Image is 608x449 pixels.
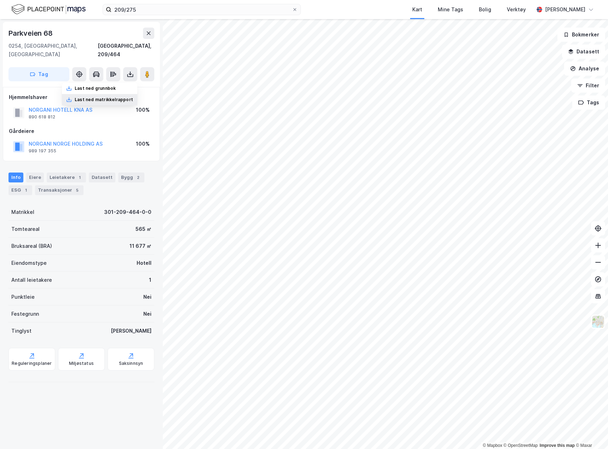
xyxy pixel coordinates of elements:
div: Tinglyst [11,327,31,335]
img: logo.f888ab2527a4732fd821a326f86c7f29.svg [11,3,86,16]
div: 11 677 ㎡ [130,242,151,250]
div: Bolig [479,5,491,14]
div: Last ned grunnbok [75,86,116,91]
a: OpenStreetMap [504,443,538,448]
div: Matrikkel [11,208,34,216]
div: 0254, [GEOGRAPHIC_DATA], [GEOGRAPHIC_DATA] [8,42,98,59]
div: Hjemmelshaver [9,93,154,101]
div: Leietakere [47,173,86,182]
div: 5 [74,187,81,194]
button: Bokmerker [557,28,605,42]
a: Mapbox [483,443,502,448]
div: Nei [143,310,151,318]
div: [GEOGRAPHIC_DATA], 209/464 [98,42,154,59]
div: Tomteareal [11,225,40,233]
div: Festegrunn [11,310,39,318]
div: 1 [76,174,83,181]
div: Bygg [118,173,144,182]
div: Eiendomstype [11,259,47,267]
div: Info [8,173,23,182]
div: ESG [8,185,32,195]
button: Tag [8,67,69,81]
div: 1 [22,187,29,194]
div: Verktøy [507,5,526,14]
button: Datasett [562,45,605,59]
div: Hotell [137,259,151,267]
button: Analyse [564,62,605,76]
div: 100% [136,140,150,148]
button: Filter [571,78,605,93]
div: Transaksjoner [35,185,84,195]
div: 100% [136,106,150,114]
input: Søk på adresse, matrikkel, gårdeiere, leietakere eller personer [111,4,292,15]
div: Bruksareal (BRA) [11,242,52,250]
iframe: Chat Widget [573,415,608,449]
div: Miljøstatus [69,361,94,366]
div: [PERSON_NAME] [545,5,585,14]
div: 301-209-464-0-0 [104,208,151,216]
a: Improve this map [540,443,575,448]
div: Eiere [26,173,44,182]
div: 989 197 355 [29,148,56,154]
div: 890 618 812 [29,114,55,120]
div: [PERSON_NAME] [111,327,151,335]
div: Kontrollprogram for chat [573,415,608,449]
div: Punktleie [11,293,35,301]
div: Gårdeiere [9,127,154,135]
button: Tags [572,95,605,110]
div: Antall leietakere [11,276,52,284]
div: Datasett [89,173,115,182]
div: 2 [134,174,142,181]
div: Parkveien 68 [8,28,54,39]
div: Kart [412,5,422,14]
div: Saksinnsyn [119,361,143,366]
div: Nei [143,293,151,301]
div: Last ned matrikkelrapport [75,97,133,103]
div: Mine Tags [438,5,463,14]
div: 1 [149,276,151,284]
div: Reguleringsplaner [12,361,52,366]
img: Z [591,315,605,328]
div: 565 ㎡ [136,225,151,233]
